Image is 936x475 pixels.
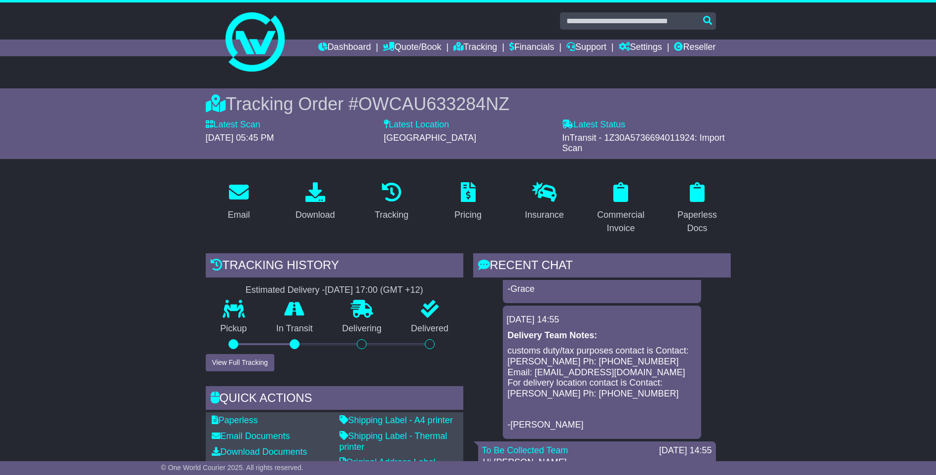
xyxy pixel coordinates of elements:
[384,119,449,130] label: Latest Location
[206,93,731,115] div: Tracking Order #
[473,253,731,280] div: RECENT CHAT
[212,415,258,425] a: Paperless
[368,179,414,225] a: Tracking
[562,133,725,154] span: InTransit - 1Z30A5736694011924: Import Scan
[671,208,724,235] div: Paperless Docs
[448,179,488,225] a: Pricing
[674,40,715,56] a: Reseller
[396,323,463,334] p: Delivered
[227,208,250,222] div: Email
[508,330,598,340] strong: Delivery Team Notes:
[453,40,497,56] a: Tracking
[212,431,290,441] a: Email Documents
[206,133,274,143] span: [DATE] 05:45 PM
[594,208,648,235] div: Commercial Invoice
[328,323,397,334] p: Delivering
[383,40,441,56] a: Quote/Book
[664,179,731,238] a: Paperless Docs
[374,208,408,222] div: Tracking
[482,445,568,455] a: To Be Collected Team
[161,464,303,472] span: © One World Courier 2025. All rights reserved.
[454,208,482,222] div: Pricing
[221,179,256,225] a: Email
[519,179,570,225] a: Insurance
[296,208,335,222] div: Download
[212,447,307,457] a: Download Documents
[358,94,509,114] span: OWCAU633284NZ
[659,445,712,456] div: [DATE] 14:55
[206,323,262,334] p: Pickup
[483,457,711,468] p: Hi [PERSON_NAME],
[339,457,436,467] a: Original Address Label
[339,431,448,452] a: Shipping Label - Thermal printer
[289,179,341,225] a: Download
[566,40,606,56] a: Support
[384,133,476,143] span: [GEOGRAPHIC_DATA]
[508,346,696,399] p: customs duty/tax purposes contact is Contact: [PERSON_NAME] Ph: [PHONE_NUMBER] Email: [EMAIL_ADDR...
[562,119,625,130] label: Latest Status
[325,285,423,296] div: [DATE] 17:00 (GMT +12)
[339,415,453,425] a: Shipping Label - A4 printer
[509,40,554,56] a: Financials
[206,119,261,130] label: Latest Scan
[507,315,697,325] div: [DATE] 14:55
[206,285,463,296] div: Estimated Delivery -
[508,420,696,431] p: -[PERSON_NAME]
[588,179,654,238] a: Commercial Invoice
[619,40,662,56] a: Settings
[262,323,328,334] p: In Transit
[525,208,564,222] div: Insurance
[318,40,371,56] a: Dashboard
[508,284,696,295] p: -Grace
[206,386,463,413] div: Quick Actions
[206,253,463,280] div: Tracking history
[206,354,274,371] button: View Full Tracking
